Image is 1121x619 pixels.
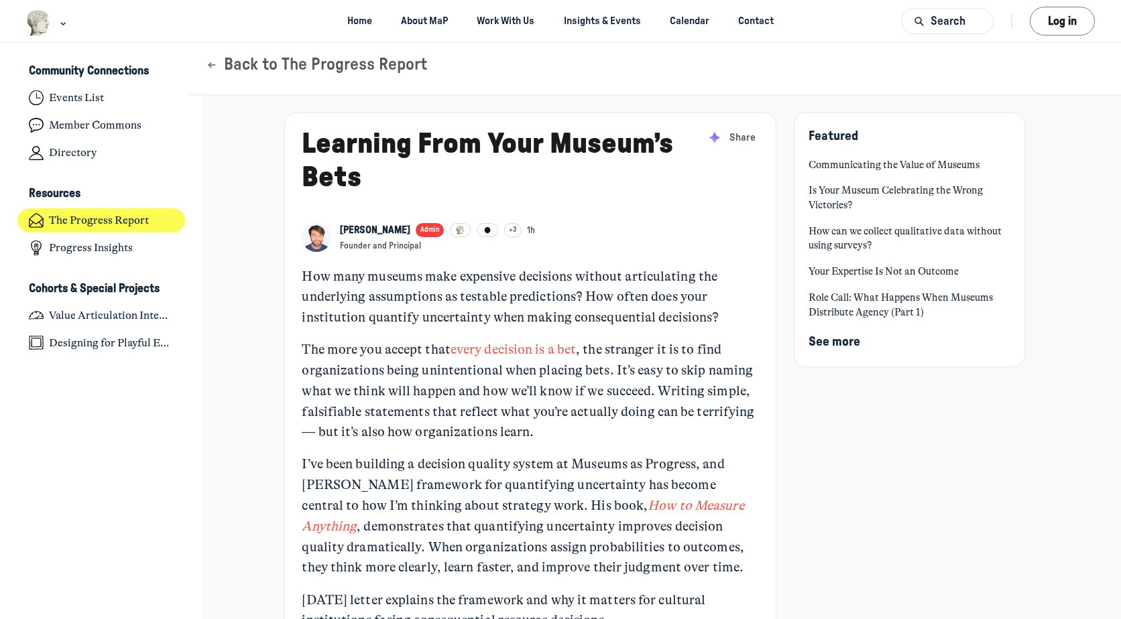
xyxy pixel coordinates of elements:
[451,342,576,357] a: every decision is a bet
[302,129,673,192] a: Learning From Your Museum’s Bets
[49,241,133,255] h4: Progress Insights
[302,223,331,252] a: View Kyle Bowen profile
[726,127,758,147] button: Share
[809,224,1010,253] a: How can we collect qualitative data without using surveys?
[727,9,786,33] a: Contact
[340,223,536,252] button: View Kyle Bowen profileAdmin+31hFounder and Principal
[17,208,186,233] a: The Progress Report
[340,240,421,252] button: Founder and Principal
[302,454,758,578] p: I’ve been building a decision quality system at Museums as Progress, and [PERSON_NAME] framework ...
[509,225,516,236] span: +3
[336,9,384,33] a: Home
[17,236,186,261] a: Progress Insights
[809,184,1010,212] a: Is Your Museum Celebrating the Wrong Victories?
[17,277,186,300] button: Cohorts & Special ProjectsCollapse space
[26,10,51,36] img: Museums as Progress logo
[465,9,546,33] a: Work With Us
[49,336,174,350] h4: Designing for Playful Engagement
[17,330,186,355] a: Designing for Playful Engagement
[17,86,186,111] a: Events List
[809,130,858,143] span: Featured
[26,9,70,38] button: Museums as Progress logo
[49,309,174,322] h4: Value Articulation Intensive (Cultural Leadership Lab)
[809,265,1010,279] a: Your Expertise Is Not an Outcome
[901,8,994,34] button: Search
[809,291,1010,320] a: Role Call: What Happens When Museums Distribute Agency (Part 1)
[527,225,535,236] a: 1h
[49,214,149,227] h4: The Progress Report
[809,336,860,348] span: See more
[188,43,1121,95] header: Page Header
[658,9,721,33] a: Calendar
[17,141,186,165] a: Directory
[29,187,80,201] h3: Resources
[17,113,186,138] a: Member Commons
[29,282,160,296] h3: Cohorts & Special Projects
[302,498,746,534] a: How to Measure Anything
[302,340,758,443] p: The more you accept that , the stranger it is to find organizations being unintentional when plac...
[705,127,725,147] button: Summarize
[17,60,186,83] button: Community ConnectionsCollapse space
[729,131,756,145] span: Share
[17,183,186,206] button: ResourcesCollapse space
[49,119,141,132] h4: Member Commons
[420,225,440,236] span: Admin
[29,64,149,78] h3: Community Connections
[552,9,652,33] a: Insights & Events
[302,267,758,328] p: How many museums make expensive decisions without articulating the underlying assumptions as test...
[1030,7,1095,36] button: Log in
[49,146,97,159] h4: Directory
[49,91,104,105] h4: Events List
[206,55,427,75] button: Back to The Progress Report
[17,303,186,328] a: Value Articulation Intensive (Cultural Leadership Lab)
[340,223,410,238] a: View Kyle Bowen profile
[809,332,860,352] button: See more
[809,158,1010,173] a: Communicating the Value of Museums
[390,9,460,33] a: About MaP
